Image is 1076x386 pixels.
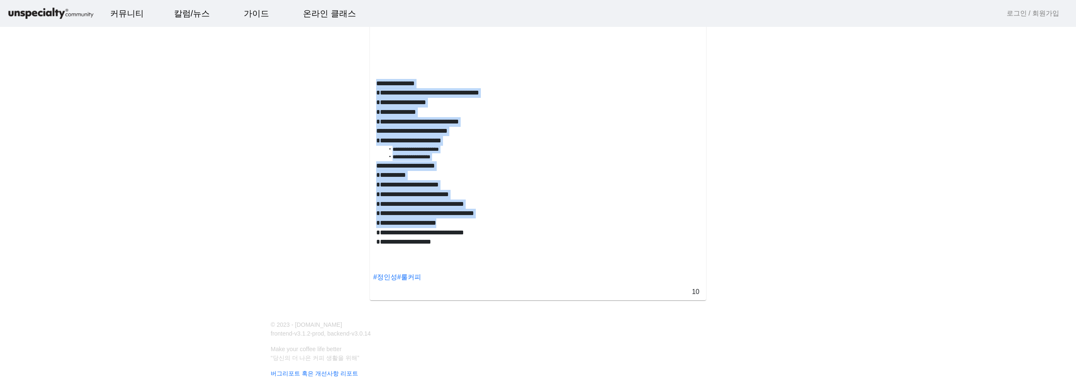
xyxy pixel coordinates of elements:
p: © 2023 - [DOMAIN_NAME] frontend-v3.1.2-prod, backend-v3.0.14 [266,320,533,338]
a: 로그인 / 회원가입 [1007,8,1059,18]
span: 대화 [77,279,87,286]
p: Make your coffee life better “당신의 더 나은 커피 생활을 위해” [266,345,800,362]
a: 가이드 [237,2,276,25]
a: 설정 [108,266,161,287]
img: logo [7,6,95,21]
p: 10 [688,286,703,297]
a: 대화 [55,266,108,287]
a: 칼럼/뉴스 [167,2,217,25]
a: 홈 [3,266,55,287]
a: #정인성 [373,273,397,281]
a: #룰커피 [397,273,421,281]
span: 홈 [26,279,32,286]
span: 설정 [130,279,140,286]
a: 커뮤니티 [103,2,150,25]
a: 온라인 클래스 [296,2,363,25]
a: 버그리포트 혹은 개선사항 리포트 [266,369,800,378]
